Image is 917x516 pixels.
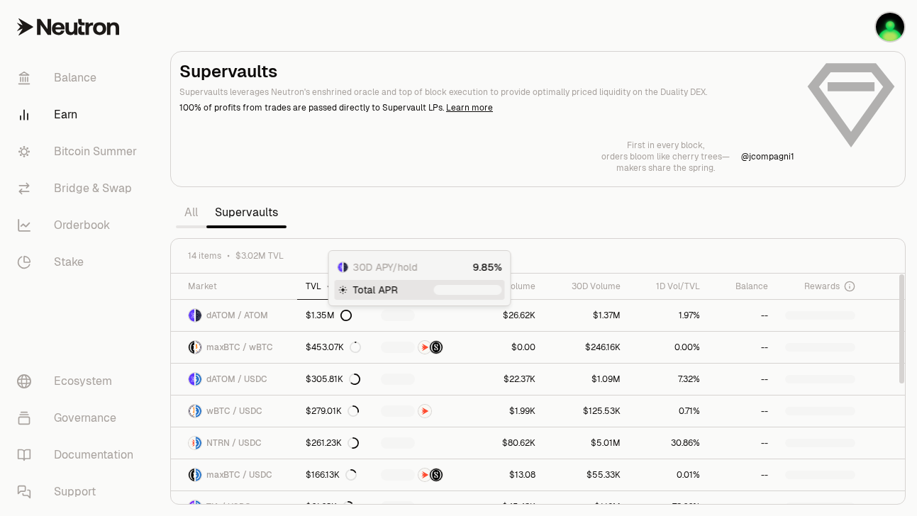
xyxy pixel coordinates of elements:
img: NTRN [418,341,431,354]
a: dATOM LogoATOM LogodATOM / ATOM [171,300,297,331]
img: USDC Logo [196,469,201,481]
a: Documentation [6,437,153,473]
a: NTRN LogoUSDC LogoNTRN / USDC [171,427,297,459]
a: Orderbook [6,207,153,244]
p: First in every block, [601,140,730,151]
a: $22.37K [467,364,544,395]
div: $166.13K [306,469,357,481]
a: -- [708,364,777,395]
a: wBTC LogoUSDC LogowBTC / USDC [171,396,297,427]
a: 7.32% [629,364,708,395]
div: 1D Vol/TVL [638,281,700,292]
h2: Supervaults [179,60,794,83]
a: $1.09M [544,364,629,395]
div: $1.35M [306,310,352,321]
img: ATOM Logo [196,309,201,322]
a: $80.62K [467,427,544,459]
a: 0.71% [629,396,708,427]
img: NTRN [418,405,431,417]
img: Structured Points [430,469,443,481]
div: Balance [717,281,768,292]
div: 30D Volume [552,281,621,292]
img: dATOM Logo [338,262,343,272]
a: $1.99K [467,396,544,427]
img: ATOM Logo [343,262,348,272]
img: NTRN Logo [189,437,194,449]
p: @ jcompagni1 [741,151,794,162]
span: NTRN / USDC [206,437,262,449]
button: NTRNStructured Points [381,340,458,354]
span: maxBTC / wBTC [206,342,273,353]
span: dATOM / USDC [206,374,267,385]
a: 1.97% [629,300,708,331]
a: $246.16K [544,332,629,363]
img: dATOM Logo [189,309,194,322]
a: -- [708,396,777,427]
a: Learn more [446,102,493,113]
span: Total APR [353,283,398,297]
p: makers share the spring. [601,162,730,174]
a: Stake [6,244,153,281]
p: Supervaults leverages Neutron's enshrined oracle and top of block execution to provide optimally ... [179,86,794,99]
img: Ledger X [876,13,904,41]
p: orders bloom like cherry trees— [601,151,730,162]
img: wBTC Logo [196,341,201,354]
a: All [176,198,206,227]
span: TIA / USDC [206,501,251,512]
img: wBTC Logo [189,405,194,417]
span: maxBTC / USDC [206,469,272,481]
span: dATOM / ATOM [206,310,268,321]
span: 14 items [188,250,221,262]
a: Ecosystem [6,363,153,400]
a: $453.07K [297,332,372,363]
img: dATOM Logo [189,373,194,386]
a: Support [6,473,153,510]
a: $125.53K [544,396,629,427]
a: -- [708,300,777,331]
a: $5.01M [544,427,629,459]
a: -- [708,332,777,363]
div: $279.01K [306,405,359,417]
a: dATOM LogoUSDC LogodATOM / USDC [171,364,297,395]
div: Market [188,281,289,292]
span: 30D APY/hold [353,260,418,274]
a: Supervaults [206,198,287,227]
a: 0.01% [629,459,708,490]
a: $261.23K [297,427,372,459]
a: maxBTC LogoUSDC LogomaxBTC / USDC [171,459,297,490]
a: -- [708,459,777,490]
div: $61.68K [306,501,354,512]
img: USDC Logo [196,373,201,386]
a: $13.08 [467,459,544,490]
img: maxBTC Logo [189,469,194,481]
img: USDC Logo [196,500,201,513]
a: Bridge & Swap [6,170,153,207]
a: $279.01K [297,396,372,427]
img: NTRN [418,469,431,481]
a: NTRN [372,396,467,427]
img: USDC Logo [196,405,201,417]
a: $26.62K [467,300,544,331]
a: Earn [6,96,153,133]
a: $55.33K [544,459,629,490]
div: $261.23K [306,437,359,449]
a: NTRNStructured Points [372,332,467,363]
a: $305.81K [297,364,372,395]
a: @jcompagni1 [741,151,794,162]
img: Structured Points [430,341,443,354]
button: NTRN [381,404,458,418]
a: $1.37M [544,300,629,331]
button: NTRNStructured Points [381,468,458,482]
a: -- [708,427,777,459]
p: 100% of profits from trades are passed directly to Supervault LPs. [179,101,794,114]
div: $453.07K [306,342,361,353]
img: maxBTC Logo [189,341,194,354]
a: First in every block,orders bloom like cherry trees—makers share the spring. [601,140,730,174]
div: $305.81K [306,374,360,385]
a: 0.00% [629,332,708,363]
span: Rewards [804,281,840,292]
a: Bitcoin Summer [6,133,153,170]
img: TIA Logo [189,500,194,513]
a: Governance [6,400,153,437]
a: NTRNStructured Points [372,459,467,490]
